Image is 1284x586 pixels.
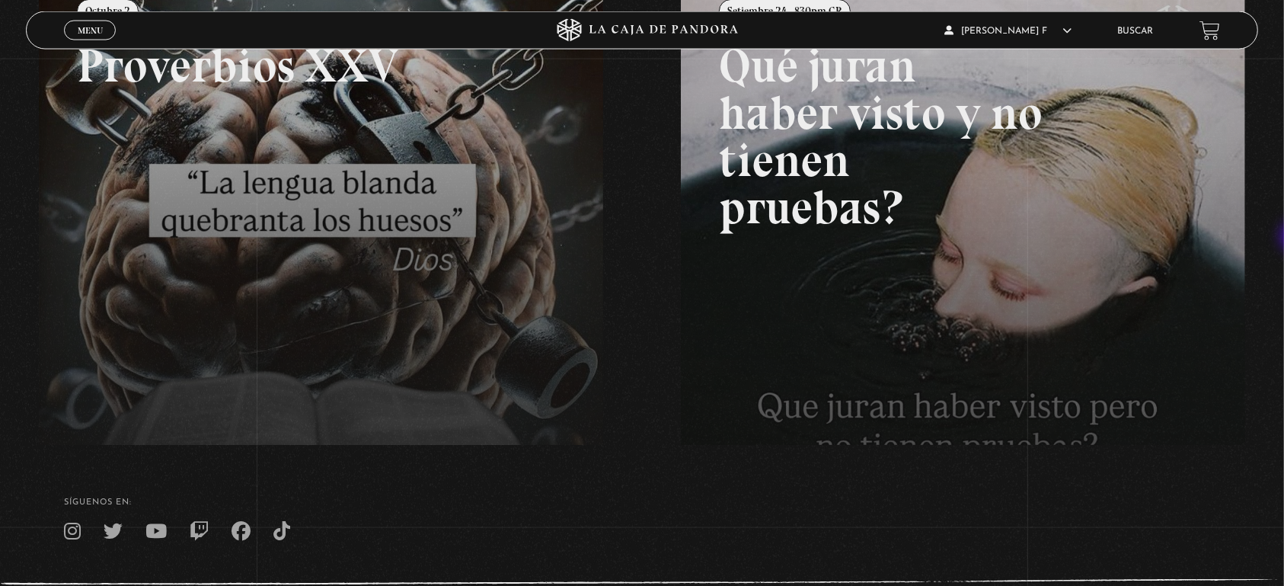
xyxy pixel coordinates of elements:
h4: SÍguenos en: [64,498,1219,507]
span: [PERSON_NAME] F [944,27,1072,36]
span: Cerrar [72,39,108,50]
a: View your shopping cart [1199,21,1220,41]
span: Menu [78,26,103,35]
a: Buscar [1118,27,1154,36]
